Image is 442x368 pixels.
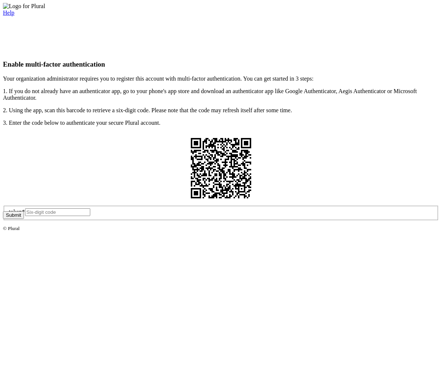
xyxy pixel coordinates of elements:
p: 1. If you do not already have an authenticator app, go to your phone's app store and download an ... [3,88,439,101]
small: © Plural [3,226,20,231]
p: Your organization administrator requires you to register this account with multi-factor authentic... [3,75,439,82]
button: Submit [3,211,24,219]
p: 2. Using the app, scan this barcode to retrieve a six-digit code. Please note that the code may r... [3,107,439,114]
img: Logo for Plural [3,3,45,10]
img: QR Code [185,132,257,204]
h3: Enable multi-factor authentication [3,60,439,68]
p: 3. Enter the code below to authenticate your secure Plural account. [3,120,439,126]
label: token [9,209,25,215]
a: Help [3,10,14,16]
input: Six-digit code [25,208,90,216]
